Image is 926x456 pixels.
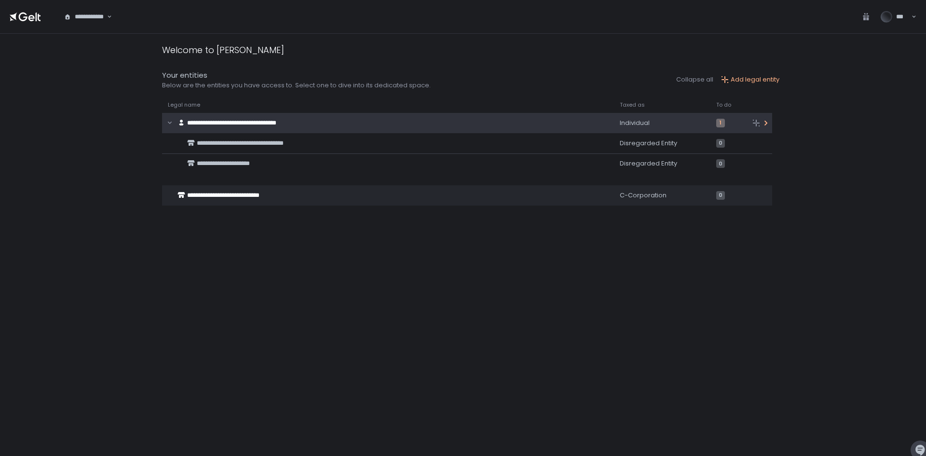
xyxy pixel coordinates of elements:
[620,139,705,148] div: Disregarded Entity
[620,119,705,127] div: Individual
[58,7,112,27] div: Search for option
[620,159,705,168] div: Disregarded Entity
[620,101,645,109] span: Taxed as
[716,191,725,200] span: 0
[716,139,725,148] span: 0
[716,101,731,109] span: To do
[162,70,431,81] div: Your entities
[721,75,779,84] button: Add legal entity
[716,119,725,127] span: 1
[716,159,725,168] span: 0
[168,101,200,109] span: Legal name
[162,81,431,90] div: Below are the entities you have access to. Select one to dive into its dedicated space.
[162,43,284,56] div: Welcome to [PERSON_NAME]
[676,75,713,84] button: Collapse all
[620,191,705,200] div: C-Corporation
